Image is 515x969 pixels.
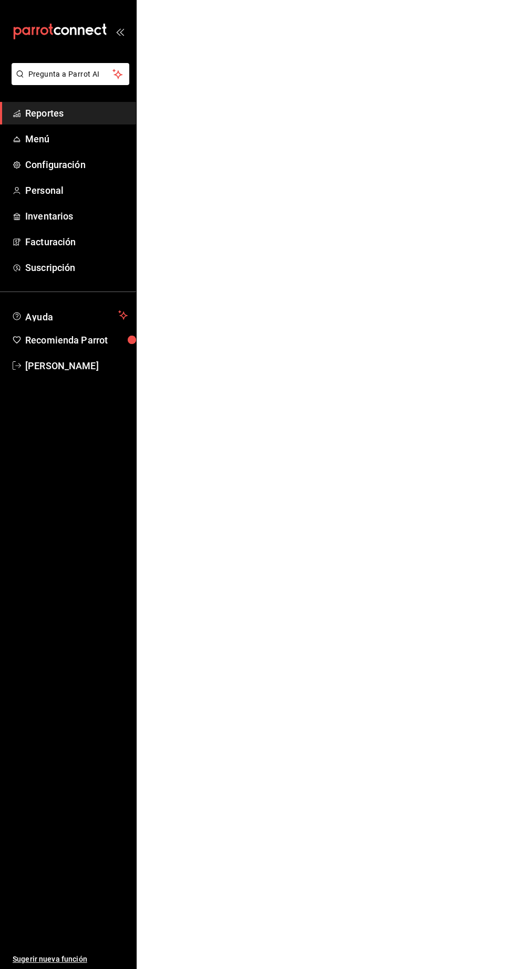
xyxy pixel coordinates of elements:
span: Reportes [25,106,128,120]
span: Recomienda Parrot [25,333,128,347]
span: Sugerir nueva función [13,954,128,965]
button: open_drawer_menu [116,27,124,36]
a: Pregunta a Parrot AI [7,76,129,87]
span: Menú [25,132,128,146]
span: Suscripción [25,261,128,275]
span: Pregunta a Parrot AI [28,69,113,80]
span: Inventarios [25,209,128,223]
span: Configuración [25,158,128,172]
span: [PERSON_NAME] [25,359,128,373]
span: Facturación [25,235,128,249]
button: Pregunta a Parrot AI [12,63,129,85]
span: Personal [25,183,128,197]
span: Ayuda [25,309,114,321]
